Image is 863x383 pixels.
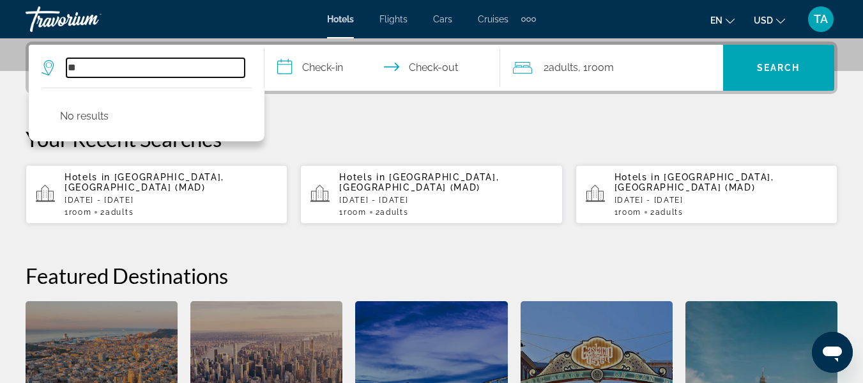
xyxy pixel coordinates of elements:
p: [DATE] - [DATE] [65,196,277,205]
p: [DATE] - [DATE] [339,196,552,205]
span: Adults [380,208,408,217]
span: Hotels in [65,172,111,182]
span: 2 [650,208,684,217]
p: [DATE] - [DATE] [615,196,827,205]
span: 2 [100,208,134,217]
button: Travelers: 2 adults, 0 children [500,45,723,91]
button: Change currency [754,11,785,29]
button: Hotels in [GEOGRAPHIC_DATA], [GEOGRAPHIC_DATA] (MAD)[DATE] - [DATE]1Room2Adults [300,164,562,224]
button: Hotels in [GEOGRAPHIC_DATA], [GEOGRAPHIC_DATA] (MAD)[DATE] - [DATE]1Room2Adults [26,164,287,224]
span: en [710,15,722,26]
span: USD [754,15,773,26]
button: User Menu [804,6,837,33]
span: Hotels in [339,172,385,182]
a: Flights [379,14,408,24]
a: Cars [433,14,452,24]
button: Change language [710,11,735,29]
p: Your Recent Searches [26,126,837,152]
button: Check in and out dates [264,45,500,91]
iframe: Button to launch messaging window [812,332,853,373]
button: Hotels in [GEOGRAPHIC_DATA], [GEOGRAPHIC_DATA] (MAD)[DATE] - [DATE]1Room2Adults [576,164,837,224]
span: Search [757,63,800,73]
p: No results [60,107,109,125]
h2: Featured Destinations [26,263,837,288]
span: , 1 [578,59,614,77]
span: Room [69,208,92,217]
a: Hotels [327,14,354,24]
span: 2 [544,59,578,77]
span: Room [618,208,641,217]
button: Extra navigation items [521,9,536,29]
span: [GEOGRAPHIC_DATA], [GEOGRAPHIC_DATA] (MAD) [615,172,774,192]
span: 1 [615,208,641,217]
a: Cruises [478,14,508,24]
span: Adults [655,208,684,217]
span: [GEOGRAPHIC_DATA], [GEOGRAPHIC_DATA] (MAD) [339,172,499,192]
span: 1 [65,208,91,217]
div: Search widget [29,45,834,91]
span: Adults [105,208,134,217]
span: [GEOGRAPHIC_DATA], [GEOGRAPHIC_DATA] (MAD) [65,172,224,192]
a: Travorium [26,3,153,36]
span: Hotels in [615,172,661,182]
span: TA [814,13,828,26]
button: Search [723,45,834,91]
span: Room [344,208,367,217]
span: Adults [549,61,578,74]
span: Room [588,61,614,74]
span: 2 [376,208,409,217]
span: 1 [339,208,366,217]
